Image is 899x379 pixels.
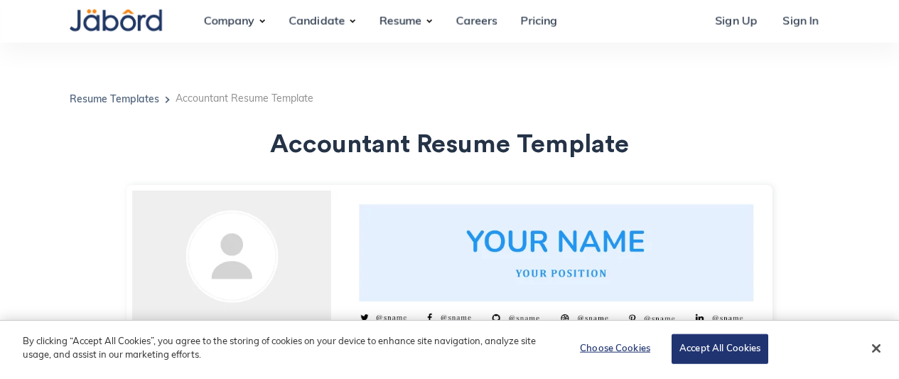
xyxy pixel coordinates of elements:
a: Sign Up [704,2,768,41]
a: Resume Templates [70,95,159,105]
button: Accept All Cookies [672,334,768,364]
div: Candidate [277,2,356,41]
button: Choose Cookies [571,335,660,363]
div: Company [192,2,266,41]
button: Close [861,333,892,364]
h1: Accountant Resume Template [70,131,830,159]
a: Pricing [509,2,569,41]
a: Sign In [771,2,829,41]
img: Jabord [70,9,162,31]
a: Careers [444,2,509,41]
div: Resume [367,2,433,41]
h5: Accountant Resume Template [176,95,313,105]
p: By clicking “Accept All Cookies”, you agree to the storing of cookies on your device to enhance s... [23,335,539,363]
